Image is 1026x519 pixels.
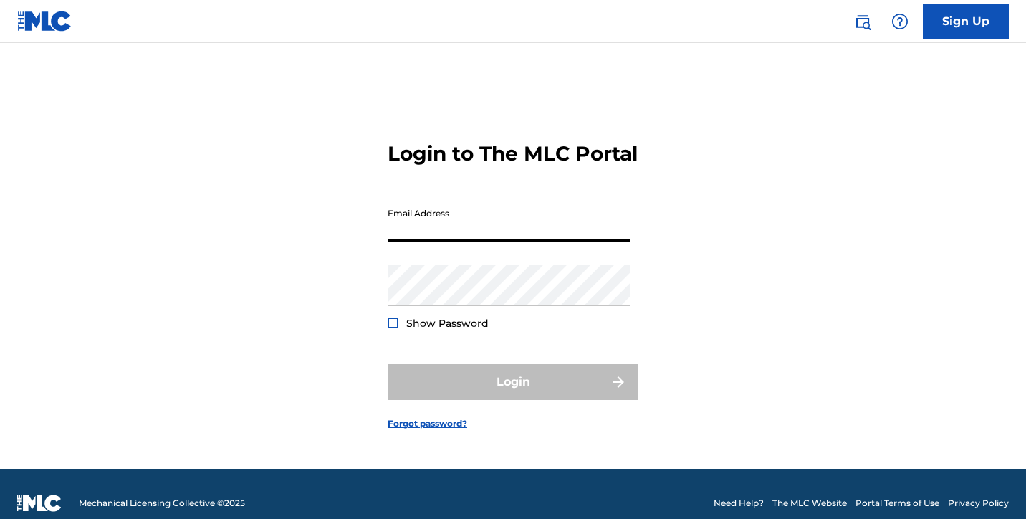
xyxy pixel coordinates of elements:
[406,317,489,330] span: Show Password
[388,141,638,166] h3: Login to The MLC Portal
[17,11,72,32] img: MLC Logo
[388,417,467,430] a: Forgot password?
[772,497,847,510] a: The MLC Website
[848,7,877,36] a: Public Search
[79,497,245,510] span: Mechanical Licensing Collective © 2025
[886,7,914,36] div: Help
[714,497,764,510] a: Need Help?
[923,4,1009,39] a: Sign Up
[948,497,1009,510] a: Privacy Policy
[855,497,939,510] a: Portal Terms of Use
[854,13,871,30] img: search
[954,450,1026,519] iframe: Chat Widget
[891,13,908,30] img: help
[17,495,62,512] img: logo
